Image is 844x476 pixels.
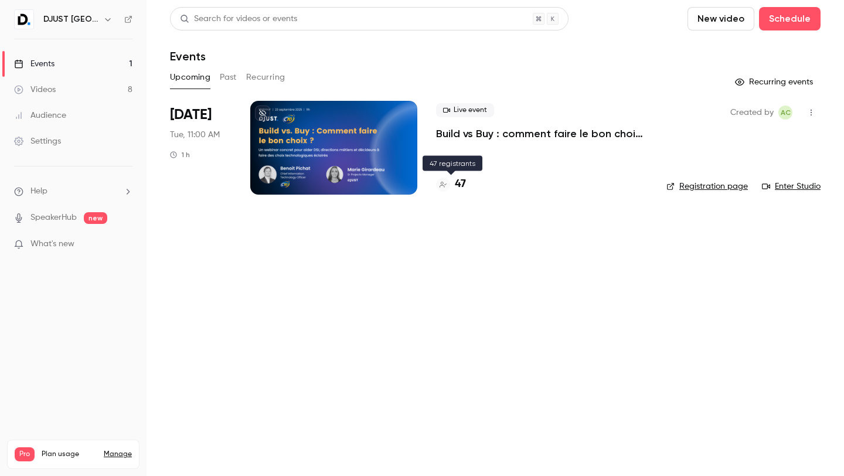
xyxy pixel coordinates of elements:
[455,176,466,192] h4: 47
[220,68,237,87] button: Past
[14,58,55,70] div: Events
[688,7,754,30] button: New video
[170,150,190,159] div: 1 h
[778,106,792,120] span: Aubéry Chauvin
[15,10,33,29] img: DJUST France
[14,135,61,147] div: Settings
[170,49,206,63] h1: Events
[170,129,220,141] span: Tue, 11:00 AM
[180,13,297,25] div: Search for videos or events
[170,68,210,87] button: Upcoming
[730,106,774,120] span: Created by
[436,176,466,192] a: 47
[30,212,77,224] a: SpeakerHub
[170,106,212,124] span: [DATE]
[759,7,821,30] button: Schedule
[246,68,285,87] button: Recurring
[14,110,66,121] div: Audience
[43,13,98,25] h6: DJUST [GEOGRAPHIC_DATA]
[436,127,648,141] a: Build vs Buy : comment faire le bon choix ?
[170,101,232,195] div: Sep 23 Tue, 11:00 AM (Europe/Paris)
[436,103,494,117] span: Live event
[762,181,821,192] a: Enter Studio
[42,450,97,459] span: Plan usage
[14,84,56,96] div: Videos
[666,181,748,192] a: Registration page
[84,212,107,224] span: new
[118,239,132,250] iframe: Noticeable Trigger
[30,238,74,250] span: What's new
[14,185,132,198] li: help-dropdown-opener
[730,73,821,91] button: Recurring events
[104,450,132,459] a: Manage
[15,447,35,461] span: Pro
[781,106,791,120] span: AC
[30,185,47,198] span: Help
